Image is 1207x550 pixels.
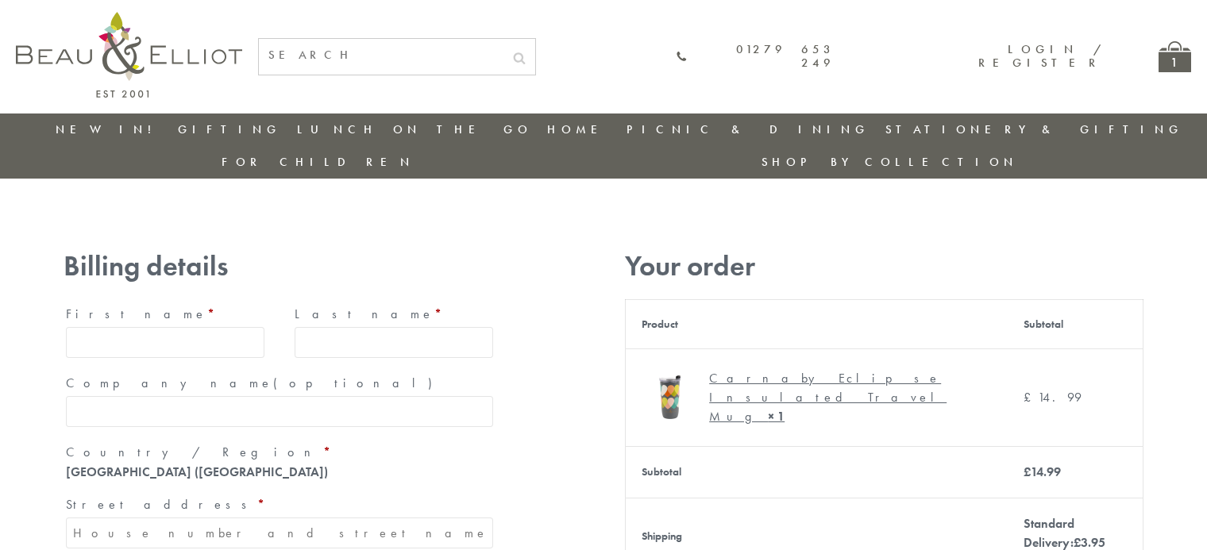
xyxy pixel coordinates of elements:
bdi: 14.99 [1024,389,1082,406]
th: Subtotal [626,446,1008,498]
bdi: 14.99 [1024,463,1061,480]
a: Picnic & Dining [627,121,870,137]
span: £ [1024,463,1031,480]
a: Home [547,121,611,137]
th: Product [626,299,1008,348]
a: For Children [222,154,415,170]
a: 1 [1159,41,1191,72]
a: New in! [56,121,162,137]
label: Last name [295,302,493,327]
img: logo [16,12,242,98]
strong: × 1 [768,408,785,425]
h3: Your order [625,250,1143,283]
input: SEARCH [259,39,503,71]
label: First name [66,302,264,327]
strong: [GEOGRAPHIC_DATA] ([GEOGRAPHIC_DATA]) [66,463,328,480]
img: Carnaby Eclipse Insulated Travel Mug [642,365,701,425]
th: Subtotal [1008,299,1143,348]
a: Stationery & Gifting [885,121,1183,137]
label: Street address [66,492,493,517]
div: Carnaby Eclipse Insulated Travel Mug [709,369,979,426]
input: House number and street name [66,517,493,548]
span: (optional) [273,375,442,391]
a: Login / Register [978,41,1103,71]
span: £ [1024,389,1038,406]
h3: Billing details [64,250,496,283]
label: Country / Region [66,440,493,465]
a: Gifting [178,121,281,137]
a: Shop by collection [762,154,1018,170]
label: Company name [66,371,493,396]
a: Lunch On The Go [297,121,532,137]
a: 01279 653 249 [676,43,835,71]
a: Carnaby Eclipse Insulated Travel Mug Carnaby Eclipse Insulated Travel Mug× 1 [642,365,991,430]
